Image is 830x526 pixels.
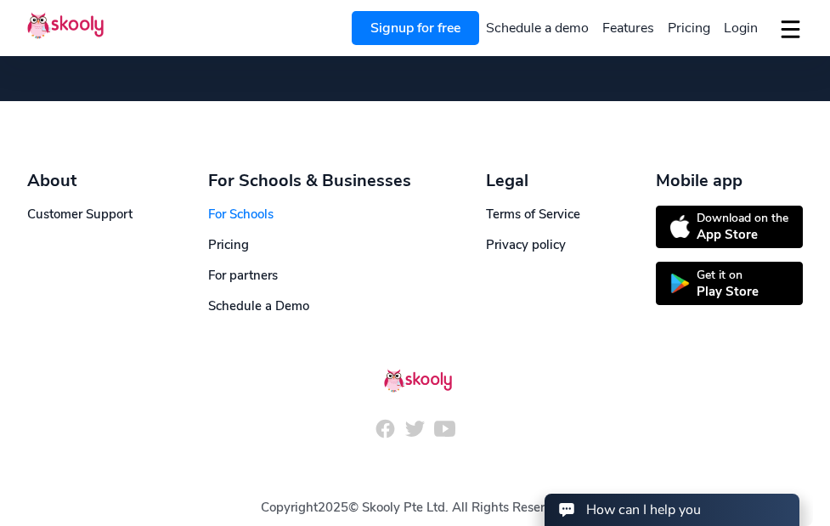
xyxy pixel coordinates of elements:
[479,14,596,42] a: Schedule a demo
[697,283,759,300] div: Play Store
[778,10,803,49] button: dropdown menu
[670,274,690,293] img: icon-playstore
[208,169,411,192] div: For Schools & Businesses
[668,19,710,37] span: Pricing
[352,11,479,45] a: Signup for free
[324,399,813,526] iframe: To enrich screen reader interactions, please activate Accessibility in Grammarly extension settings
[486,206,580,223] a: Terms of Service
[717,14,765,42] a: Login
[697,226,788,243] div: App Store
[486,236,566,253] a: Privacy policy
[208,236,249,253] a: Pricing
[384,369,452,393] img: Skooly
[27,12,104,39] img: Skooly
[208,297,309,314] a: Schedule a Demo
[208,206,274,223] a: For Schools
[596,14,661,42] a: Features
[27,169,133,192] div: About
[208,267,278,284] a: For partners
[27,444,803,516] div: Copyright © Skooly Pte Ltd. All Rights Reserved.
[724,19,758,37] span: Login
[318,499,348,516] span: 2025
[656,206,803,249] a: Download on theApp Store
[486,169,580,192] div: Legal
[697,267,759,283] div: Get it on
[656,262,803,305] a: Get it onPlay Store
[27,206,133,223] a: Customer Support
[656,169,803,192] div: Mobile app
[661,14,717,42] a: Pricing
[697,210,788,226] div: Download on the
[670,215,690,238] img: icon-appstore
